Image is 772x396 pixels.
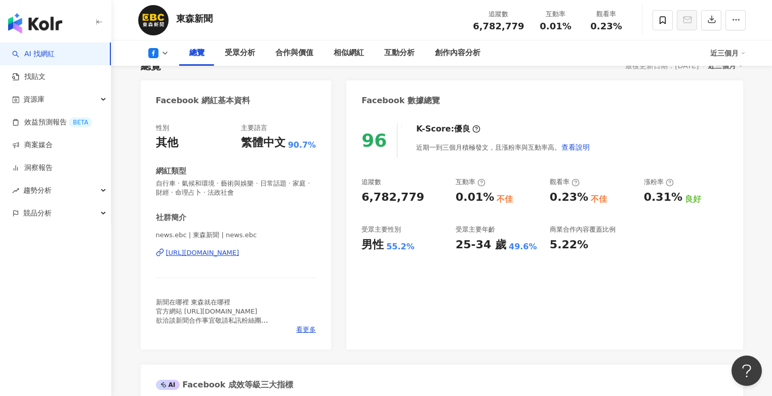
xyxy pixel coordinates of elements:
button: 查看說明 [561,137,590,157]
div: 互動率 [456,178,485,187]
div: 受眾主要性別 [361,225,401,234]
div: 觀看率 [587,9,626,19]
div: 追蹤數 [473,9,524,19]
div: 不佳 [497,194,513,205]
div: AI [156,380,180,390]
div: 優良 [454,123,470,135]
div: 社群簡介 [156,212,186,223]
span: 趨勢分析 [23,179,52,202]
span: 自行車 · 氣候和環境 · 藝術與娛樂 · 日常話題 · 家庭 · 財經 · 命理占卜 · 法政社會 [156,179,316,197]
div: 55.2% [386,241,415,252]
span: 競品分析 [23,202,52,225]
div: 繁體中文 [241,135,286,151]
a: 效益預測報告BETA [12,117,92,127]
div: 0.31% [644,190,682,205]
div: 網紅類型 [156,166,186,177]
span: 0.23% [590,21,622,31]
div: 近期一到三個月積極發文，且漲粉率與互動率高。 [416,137,590,157]
div: 男性 [361,237,384,253]
div: 不佳 [591,194,607,205]
a: [URL][DOMAIN_NAME] [156,248,316,257]
div: 觀看率 [550,178,580,187]
img: logo [8,13,62,33]
span: news.ebc | 東森新聞 | news.ebc [156,231,316,240]
div: 近三個月 [708,59,743,72]
span: rise [12,187,19,194]
span: 0.01% [540,21,571,31]
div: 總覽 [141,59,161,73]
div: 東森新聞 [176,12,213,25]
div: 互動分析 [384,47,415,59]
span: 查看說明 [561,143,590,151]
div: 商業合作內容覆蓋比例 [550,225,616,234]
a: 找貼文 [12,72,46,82]
div: 25-34 歲 [456,237,506,253]
div: 96 [361,130,387,151]
div: 追蹤數 [361,178,381,187]
div: Facebook 數據總覽 [361,95,440,106]
div: 互動率 [537,9,575,19]
div: 5.22% [550,237,588,253]
div: 0.23% [550,190,588,205]
div: 其他 [156,135,178,151]
span: 看更多 [296,325,316,334]
div: 創作內容分析 [435,47,480,59]
div: 受眾主要年齡 [456,225,495,234]
div: 0.01% [456,190,494,205]
div: 良好 [685,194,701,205]
div: 受眾分析 [225,47,255,59]
div: Facebook 網紅基本資料 [156,95,251,106]
iframe: Help Scout Beacon - Open [732,356,762,386]
div: 漲粉率 [644,178,674,187]
a: 商案媒合 [12,140,53,150]
div: Facebook 成效等級三大指標 [156,379,294,390]
a: searchAI 找網紅 [12,49,55,59]
div: 近三個月 [710,45,746,61]
div: 最後更新日期：[DATE] [625,62,699,70]
span: 資源庫 [23,88,45,111]
span: 新聞在哪裡 東森就在哪裡 官方網站 [URL][DOMAIN_NAME] 欲洽談新聞合作事宜敬請私訊粉絲團 或來電02-23885918 我們將會有專人為您服務 [156,298,268,343]
div: 總覽 [189,47,205,59]
div: 合作與價值 [275,47,313,59]
div: 6,782,779 [361,190,424,205]
a: 洞察報告 [12,163,53,173]
img: KOL Avatar [138,5,169,35]
span: 90.7% [288,140,316,151]
div: 主要語言 [241,123,267,133]
div: 49.6% [509,241,537,252]
div: 性別 [156,123,169,133]
span: 6,782,779 [473,21,524,31]
div: K-Score : [416,123,480,135]
div: 相似網紅 [334,47,364,59]
div: [URL][DOMAIN_NAME] [166,248,239,257]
